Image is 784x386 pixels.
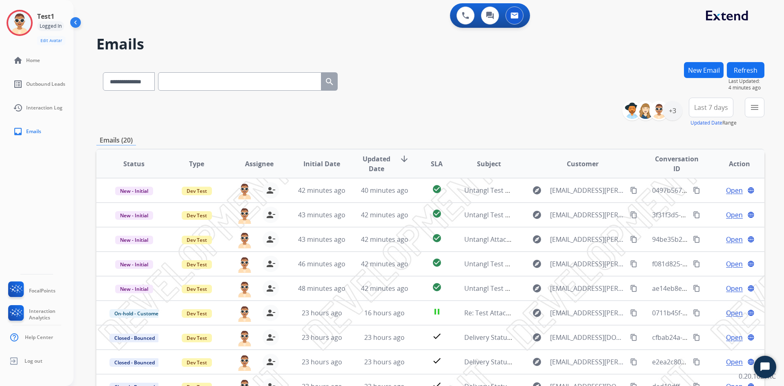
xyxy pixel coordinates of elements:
[532,308,542,318] mat-icon: explore
[532,210,542,220] mat-icon: explore
[266,332,276,342] mat-icon: person_remove
[325,77,334,87] mat-icon: search
[399,154,409,164] mat-icon: arrow_downward
[432,258,442,268] mat-icon: check_circle
[236,207,253,224] img: agent-avatar
[663,101,682,120] div: +3
[726,308,743,318] span: Open
[739,371,776,381] p: 0.20.1027RC
[747,334,755,341] mat-icon: language
[630,285,637,292] mat-icon: content_copy
[726,332,743,342] span: Open
[298,186,345,195] span: 42 minutes ago
[302,308,342,317] span: 23 hours ago
[464,284,598,293] span: Untangl Test Attachments [DATE] | SVG File
[298,235,345,244] span: 43 minutes ago
[464,235,559,244] span: Untangl Attachments | XCL file
[266,357,276,367] mat-icon: person_remove
[694,106,728,109] span: Last 7 days
[747,187,755,194] mat-icon: language
[532,234,542,244] mat-icon: explore
[630,187,637,194] mat-icon: content_copy
[652,235,777,244] span: 94be35b2-8ed3-488c-b375-3f301c7cec6d
[182,211,212,220] span: Dev Test
[693,260,700,268] mat-icon: content_copy
[726,283,743,293] span: Open
[109,309,165,318] span: On-hold - Customer
[728,85,764,91] span: 4 minutes ago
[532,185,542,195] mat-icon: explore
[747,309,755,317] mat-icon: language
[693,211,700,219] mat-icon: content_copy
[236,182,253,199] img: agent-avatar
[266,259,276,269] mat-icon: person_remove
[652,357,778,366] span: e2ea2c80-164d-4cb9-8a78-643802777729
[182,187,212,195] span: Dev Test
[298,210,345,219] span: 43 minutes ago
[360,154,393,174] span: Updated Date
[37,36,65,45] button: Edit Avatar
[747,358,755,366] mat-icon: language
[8,11,31,34] img: avatar
[550,357,626,367] span: [EMAIL_ADDRESS][PERSON_NAME][DOMAIN_NAME]
[431,159,443,169] span: SLA
[266,210,276,220] mat-icon: person_remove
[432,233,442,243] mat-icon: check_circle
[182,285,212,293] span: Dev Test
[298,259,345,268] span: 46 minutes ago
[182,358,212,367] span: Dev Test
[693,358,700,366] mat-icon: content_copy
[364,308,405,317] span: 16 hours ago
[630,334,637,341] mat-icon: content_copy
[652,284,779,293] span: ae14eb8e-5653-4b52-a543-17900868d422
[236,280,253,297] img: agent-avatar
[693,285,700,292] mat-icon: content_copy
[236,256,253,273] img: agent-avatar
[652,259,775,268] span: f081d825-42c4-4bbd-921b-4b2e4f8b589f
[25,334,53,341] span: Help Center
[477,159,501,169] span: Subject
[693,187,700,194] mat-icon: content_copy
[702,149,764,178] th: Action
[726,234,743,244] span: Open
[630,260,637,268] mat-icon: content_copy
[728,78,764,85] span: Last Updated:
[96,36,764,52] h2: Emails
[115,211,153,220] span: New - Initial
[266,308,276,318] mat-icon: person_remove
[182,334,212,342] span: Dev Test
[432,307,442,317] mat-icon: pause
[690,119,737,126] span: Range
[13,79,23,89] mat-icon: list_alt
[432,356,442,366] mat-icon: check
[532,259,542,269] mat-icon: explore
[96,135,136,145] p: Emails (20)
[630,358,637,366] mat-icon: content_copy
[189,159,204,169] span: Type
[630,236,637,243] mat-icon: content_copy
[266,185,276,195] mat-icon: person_remove
[567,159,599,169] span: Customer
[747,260,755,268] mat-icon: language
[689,98,733,117] button: Last 7 days
[684,62,724,78] button: New Email
[750,103,759,112] mat-icon: menu
[693,334,700,341] mat-icon: content_copy
[26,57,40,64] span: Home
[550,185,626,195] span: [EMAIL_ADDRESS][PERSON_NAME][DOMAIN_NAME]
[364,333,405,342] span: 23 hours ago
[302,357,342,366] span: 23 hours ago
[7,305,73,324] a: Interaction Analytics
[652,154,701,174] span: Conversation ID
[13,56,23,65] mat-icon: home
[464,186,582,195] span: Untangl Test Email Attachments | PDF
[37,11,54,21] h3: Test1
[747,285,755,292] mat-icon: language
[361,186,408,195] span: 40 minutes ago
[652,333,776,342] span: cfbab24a-b8aa-4b3f-8e5c-41cbdea99adc
[115,236,153,244] span: New - Initial
[550,308,626,318] span: [EMAIL_ADDRESS][PERSON_NAME][DOMAIN_NAME]
[652,210,775,219] span: 3f31f3d5-8762-43aa-819e-d680c85a4c17
[747,211,755,219] mat-icon: language
[432,209,442,219] mat-icon: check_circle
